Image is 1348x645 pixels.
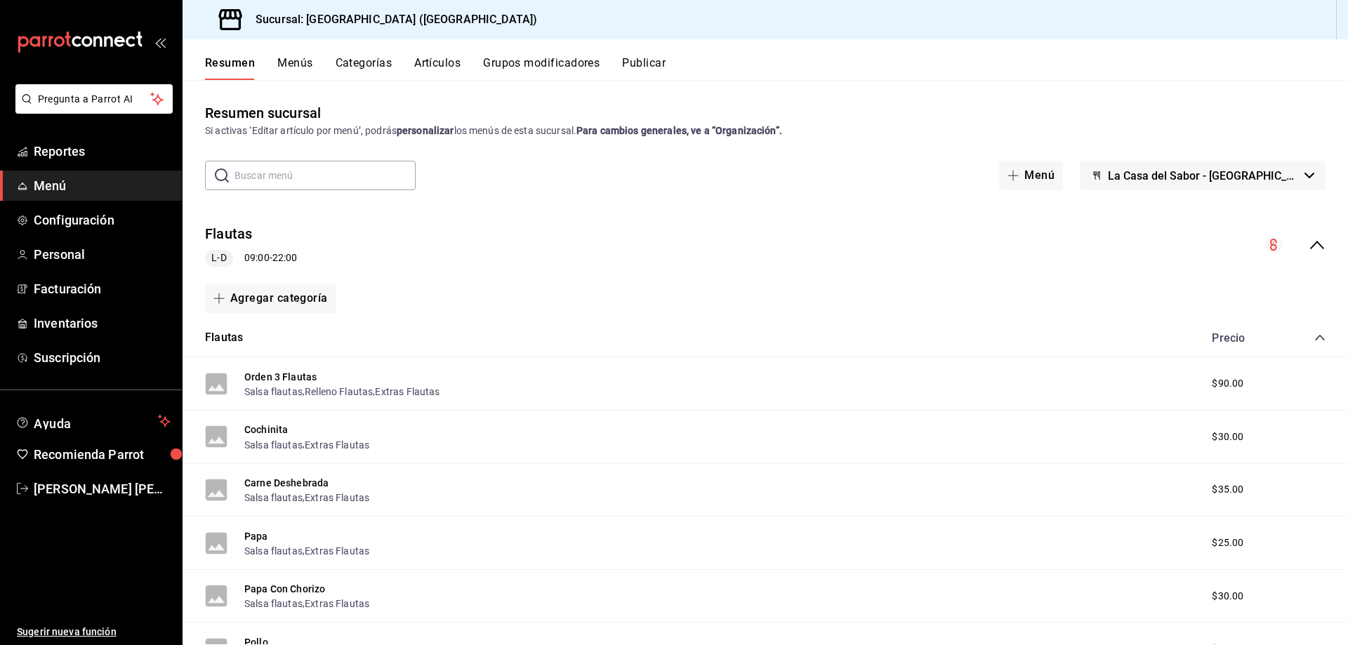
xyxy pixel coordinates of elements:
button: Agregar categoría [205,284,336,313]
div: Precio [1198,331,1288,345]
div: Resumen sucursal [205,102,321,124]
span: Sugerir nueva función [17,625,171,639]
div: collapse-menu-row [183,213,1348,278]
button: Extras Flautas [305,438,369,452]
button: Categorías [336,56,392,80]
button: Flautas [205,330,243,346]
button: Resumen [205,56,255,80]
strong: personalizar [397,125,454,136]
button: Extras Flautas [305,544,369,558]
span: $35.00 [1212,482,1243,497]
button: Salsa flautas [244,438,303,452]
h3: Sucursal: [GEOGRAPHIC_DATA] ([GEOGRAPHIC_DATA]) [244,11,537,28]
button: Salsa flautas [244,597,303,611]
span: $25.00 [1212,536,1243,550]
div: , , [244,384,440,399]
button: Salsa flautas [244,491,303,505]
input: Buscar menú [234,161,416,189]
a: Pregunta a Parrot AI [10,102,173,117]
button: Papa Con Chorizo [244,582,325,596]
span: Ayuda [34,413,152,430]
div: 09:00 - 22:00 [205,250,297,267]
div: Si activas ‘Editar artículo por menú’, podrás los menús de esta sucursal. [205,124,1326,138]
button: La Casa del Sabor - [GEOGRAPHIC_DATA] [1080,161,1326,190]
span: Configuración [34,211,171,230]
button: Publicar [622,56,666,80]
button: Flautas [205,224,253,244]
button: Carne Deshebrada [244,476,329,490]
span: Recomienda Parrot [34,445,171,464]
div: navigation tabs [205,56,1348,80]
button: Salsa flautas [244,544,303,558]
button: collapse-category-row [1314,332,1326,343]
span: $30.00 [1212,430,1243,444]
button: Orden 3 Flautas [244,370,317,384]
button: Papa [244,529,268,543]
span: Personal [34,245,171,264]
button: Cochinita [244,423,288,437]
span: Reportes [34,142,171,161]
div: , [244,596,369,611]
span: Inventarios [34,314,171,333]
button: Salsa flautas [244,385,303,399]
button: Artículos [414,56,461,80]
button: Pregunta a Parrot AI [15,84,173,114]
button: Grupos modificadores [483,56,600,80]
span: Menú [34,176,171,195]
span: Pregunta a Parrot AI [38,92,151,107]
button: Extras Flautas [375,385,440,399]
span: $30.00 [1212,589,1243,604]
button: Extras Flautas [305,597,369,611]
button: Relleno Flautas [305,385,373,399]
span: [PERSON_NAME] [PERSON_NAME] [34,479,171,498]
span: Suscripción [34,348,171,367]
span: Facturación [34,279,171,298]
span: $90.00 [1212,376,1243,391]
span: L-D [206,251,232,265]
span: La Casa del Sabor - [GEOGRAPHIC_DATA] [1108,169,1299,182]
button: open_drawer_menu [154,36,166,48]
button: Menús [277,56,312,80]
button: Extras Flautas [305,491,369,505]
div: , [244,543,369,558]
strong: Para cambios generales, ve a “Organización”. [576,125,782,136]
div: , [244,490,369,505]
button: Menú [999,161,1063,190]
div: , [244,437,369,451]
